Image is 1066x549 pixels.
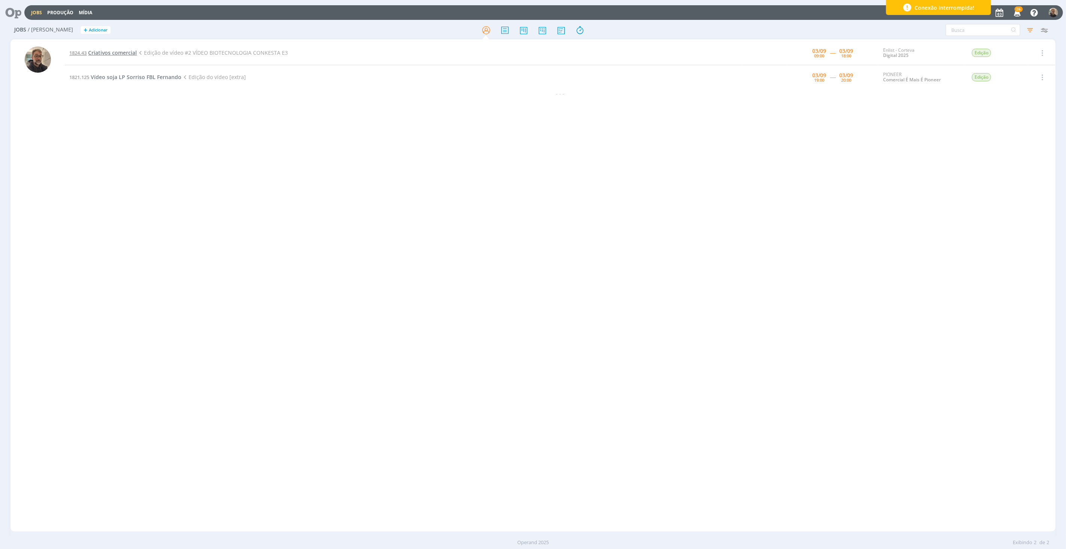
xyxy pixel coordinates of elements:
span: + [84,26,87,34]
a: 1824.43Criativos comercial [69,49,137,56]
span: ----- [830,73,835,81]
img: R [25,46,51,73]
span: 2 [1034,539,1036,546]
div: 03/09 [839,73,853,78]
a: Comercial É Mais É Pioneer [883,76,941,83]
button: 26 [1009,6,1024,19]
button: Produção [45,10,76,16]
span: Exibindo [1013,539,1032,546]
div: 03/09 [839,48,853,54]
div: 20:00 [841,78,851,82]
div: PIONEER [883,72,960,83]
span: 2 [1047,539,1049,546]
div: 03/09 [812,73,826,78]
span: 1821.125 [69,74,89,81]
a: Mídia [79,9,92,16]
span: Vídeo soja LP Sorriso FBL Fernando [91,73,181,81]
img: R [1049,8,1058,17]
span: Edição [972,73,991,81]
span: 26 [1015,6,1023,12]
input: Busca [946,24,1020,36]
span: de [1039,539,1045,546]
span: 1824.43 [69,49,87,56]
span: Criativos comercial [88,49,137,56]
button: +Adicionar [81,26,111,34]
span: / [PERSON_NAME] [28,27,73,33]
span: Conexão interrompida! [915,4,975,12]
a: 1821.125Vídeo soja LP Sorriso FBL Fernando [69,73,181,81]
a: Digital 2025 [883,52,909,58]
div: 19:00 [814,78,824,82]
div: 09:00 [814,54,824,58]
div: Enlist - Corteva [883,48,960,58]
div: - - - [65,90,1055,97]
span: Edição do vídeo [extra] [181,73,246,81]
div: 03/09 [812,48,826,54]
div: 18:00 [841,54,851,58]
button: Jobs [29,10,44,16]
span: Adicionar [89,28,108,33]
button: R [1048,6,1059,19]
a: Jobs [31,9,42,16]
span: ----- [830,49,835,56]
span: Jobs [14,27,26,33]
span: Edição de vídeo #2 VÍDEO BIOTECNOLOGIA CONKESTA E3 [137,49,287,56]
button: Mídia [76,10,94,16]
a: Produção [47,9,73,16]
span: Edição [972,49,991,57]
